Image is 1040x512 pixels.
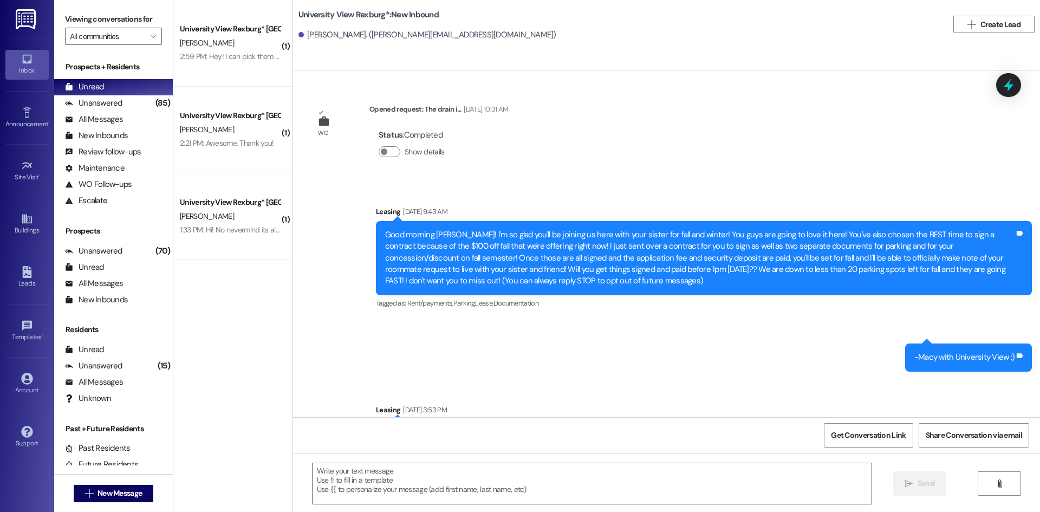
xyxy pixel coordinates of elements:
[65,81,104,93] div: Unread
[379,127,449,144] div: : Completed
[39,172,41,179] span: •
[5,263,49,292] a: Leads
[5,210,49,239] a: Buildings
[385,229,1015,287] div: Good morning [PERSON_NAME]! I'm so glad you'll be joining us here with your sister for fall and w...
[5,316,49,346] a: Templates •
[400,404,447,416] div: [DATE] 3:53 PM
[150,32,156,41] i: 
[85,489,93,498] i: 
[405,146,445,158] label: Show details
[65,146,141,158] div: Review follow-ups
[97,488,142,499] span: New Message
[475,299,493,308] span: Lease ,
[65,11,162,28] label: Viewing conversations for
[376,206,1032,221] div: Leasing
[369,103,509,119] div: Opened request: The drain i...
[967,20,976,29] i: 
[153,95,173,112] div: (85)
[65,360,122,372] div: Unanswered
[318,127,328,139] div: WO
[919,423,1029,448] button: Share Conversation via email
[180,211,234,221] span: [PERSON_NAME]
[65,179,132,190] div: WO Follow-ups
[54,423,173,435] div: Past + Future Residents
[379,129,403,140] b: Status
[54,61,173,73] div: Prospects + Residents
[376,295,1032,311] div: Tagged as:
[65,195,107,206] div: Escalate
[65,459,138,470] div: Future Residents
[5,423,49,452] a: Support
[65,393,111,404] div: Unknown
[180,38,234,48] span: [PERSON_NAME]
[980,19,1020,30] span: Create Lead
[918,478,934,489] span: Send
[65,163,125,174] div: Maintenance
[453,299,476,308] span: Parking ,
[180,138,274,148] div: 2:21 PM: Awesome. Thank you!
[953,16,1035,33] button: Create Lead
[65,262,104,273] div: Unread
[65,377,123,388] div: All Messages
[180,225,823,235] div: 1:33 PM: Hi! No nevermind its all good. Quick question though, is [DATE] the earlier we can move ...
[180,125,234,134] span: [PERSON_NAME]
[65,130,128,141] div: New Inbounds
[54,225,173,237] div: Prospects
[5,370,49,399] a: Account
[376,404,1032,419] div: Leasing
[996,479,1004,488] i: 
[70,28,145,45] input: All communities
[180,197,280,208] div: University View Rexburg* [GEOGRAPHIC_DATA]
[180,23,280,35] div: University View Rexburg* [GEOGRAPHIC_DATA]
[48,119,50,126] span: •
[16,9,38,29] img: ResiDesk Logo
[5,157,49,186] a: Site Visit •
[461,103,508,115] div: [DATE] 10:31 AM
[65,278,123,289] div: All Messages
[926,430,1022,441] span: Share Conversation via email
[155,358,173,374] div: (15)
[74,485,154,502] button: New Message
[493,299,539,308] span: Documentation
[914,352,1015,363] div: -Macy with University View :)
[407,299,453,308] span: Rent/payments ,
[298,29,556,41] div: [PERSON_NAME]. ([PERSON_NAME][EMAIL_ADDRESS][DOMAIN_NAME])
[65,294,128,306] div: New Inbounds
[831,430,906,441] span: Get Conversation Link
[65,443,131,454] div: Past Residents
[5,50,49,79] a: Inbox
[824,423,913,448] button: Get Conversation Link
[65,344,104,355] div: Unread
[180,110,280,121] div: University View Rexburg* [GEOGRAPHIC_DATA]
[65,245,122,257] div: Unanswered
[42,332,43,339] span: •
[65,98,122,109] div: Unanswered
[54,324,173,335] div: Residents
[400,206,447,217] div: [DATE] 9:43 AM
[905,479,913,488] i: 
[153,243,173,260] div: (70)
[65,114,123,125] div: All Messages
[180,51,336,61] div: 2:59 PM: Hey! I can pick them up [DATE] morning:)
[893,471,946,496] button: Send
[298,9,439,21] b: University View Rexburg*: New Inbound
